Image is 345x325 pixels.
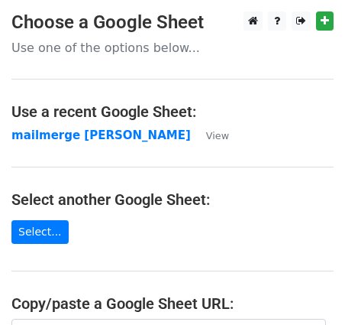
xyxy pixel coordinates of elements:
[11,294,334,313] h4: Copy/paste a Google Sheet URL:
[11,190,334,209] h4: Select another Google Sheet:
[206,130,229,141] small: View
[191,128,229,142] a: View
[11,40,334,56] p: Use one of the options below...
[11,128,191,142] a: mailmerge [PERSON_NAME]
[11,11,334,34] h3: Choose a Google Sheet
[11,220,69,244] a: Select...
[11,102,334,121] h4: Use a recent Google Sheet:
[269,252,345,325] iframe: Chat Widget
